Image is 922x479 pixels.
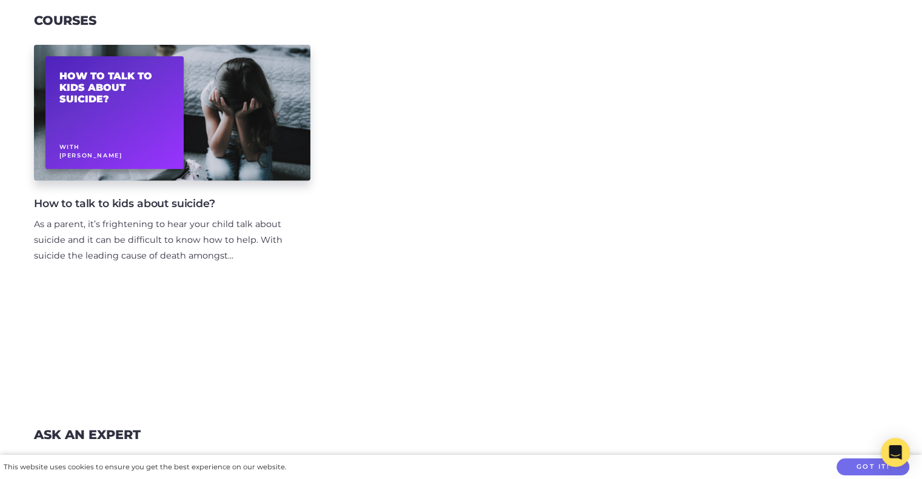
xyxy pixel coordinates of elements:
[34,217,291,264] div: As a parent, it’s frightening to hear your child talk about suicide and it can be difficult to kn...
[34,45,310,331] a: How to talk to kids about suicide? With[PERSON_NAME] How to talk to kids about suicide? As a pare...
[4,461,286,474] div: This website uses cookies to ensure you get the best experience on our website.
[881,438,910,467] div: Open Intercom Messenger
[34,13,96,28] h3: Courses
[837,458,909,476] button: Got it!
[59,152,122,159] span: [PERSON_NAME]
[34,427,141,442] a: Ask an Expert
[34,195,291,212] h4: How to talk to kids about suicide?
[59,144,80,150] span: With
[59,70,170,105] h2: How to talk to kids about suicide?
